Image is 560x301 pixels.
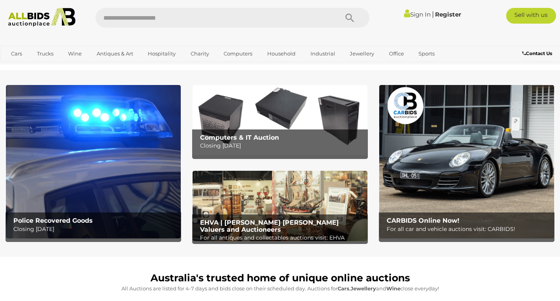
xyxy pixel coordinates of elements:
[6,85,181,238] img: Police Recovered Goods
[506,8,556,24] a: Sell with us
[218,47,257,60] a: Computers
[193,85,367,155] img: Computers & IT Auction
[379,85,554,238] img: CARBIDS Online Now!
[330,8,369,28] button: Search
[200,134,279,141] b: Computers & IT Auction
[262,47,301,60] a: Household
[379,85,554,238] a: CARBIDS Online Now! CARBIDS Online Now! For all car and vehicle auctions visit: CARBIDS!
[10,273,550,284] h1: Australia's trusted home of unique online auctions
[386,285,400,292] strong: Wine
[413,47,440,60] a: Sports
[432,10,434,18] span: |
[6,47,27,60] a: Cars
[6,85,181,238] a: Police Recovered Goods Police Recovered Goods Closing [DATE]
[32,47,59,60] a: Trucks
[193,171,367,241] a: EHVA | Evans Hastings Valuers and Auctioneers EHVA | [PERSON_NAME] [PERSON_NAME] Valuers and Auct...
[92,47,138,60] a: Antiques & Art
[200,141,364,151] p: Closing [DATE]
[143,47,181,60] a: Hospitality
[193,85,367,155] a: Computers & IT Auction Computers & IT Auction Closing [DATE]
[345,47,379,60] a: Jewellery
[193,171,367,241] img: EHVA | Evans Hastings Valuers and Auctioneers
[522,49,554,58] a: Contact Us
[13,224,177,234] p: Closing [DATE]
[13,217,93,224] b: Police Recovered Goods
[6,60,72,73] a: [GEOGRAPHIC_DATA]
[200,233,364,243] p: For all antiques and collectables auctions visit: EHVA
[338,285,349,292] strong: Cars
[200,219,339,233] b: EHVA | [PERSON_NAME] [PERSON_NAME] Valuers and Auctioneers
[185,47,214,60] a: Charity
[10,284,550,293] p: All Auctions are listed for 4-7 days and bids close on their scheduled day. Auctions for , and cl...
[63,47,87,60] a: Wine
[305,47,340,60] a: Industrial
[522,50,552,56] b: Contact Us
[435,11,461,18] a: Register
[384,47,409,60] a: Office
[387,217,459,224] b: CARBIDS Online Now!
[351,285,376,292] strong: Jewellery
[4,8,79,27] img: Allbids.com.au
[404,11,431,18] a: Sign In
[387,224,551,234] p: For all car and vehicle auctions visit: CARBIDS!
